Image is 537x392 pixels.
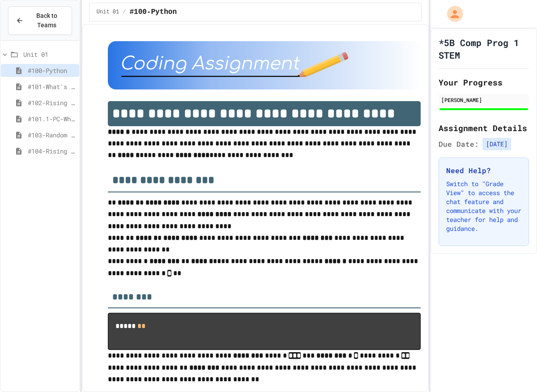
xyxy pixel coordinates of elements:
[482,138,511,150] span: [DATE]
[446,165,521,176] h3: Need Help?
[29,11,64,30] span: Back to Teams
[28,66,76,75] span: #100-Python
[446,179,521,233] p: Switch to "Grade View" to access the chat feature and communicate with your teacher for help and ...
[28,114,76,124] span: #101.1-PC-Where am I?
[28,130,76,140] span: #103-Random Box
[8,6,72,35] button: Back to Teams
[28,98,76,107] span: #102-Rising Sun
[123,9,126,16] span: /
[28,82,76,91] span: #101-What's This ??
[439,76,529,89] h2: Your Progress
[438,4,465,24] div: My Account
[97,9,119,16] span: Unit 01
[439,139,479,149] span: Due Date:
[28,146,76,156] span: #104-Rising Sun Plus
[129,7,177,17] span: #100-Python
[441,96,526,104] div: [PERSON_NAME]
[439,36,529,61] h1: *5B Comp Prog 1 STEM
[23,50,76,59] span: Unit 01
[439,122,529,134] h2: Assignment Details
